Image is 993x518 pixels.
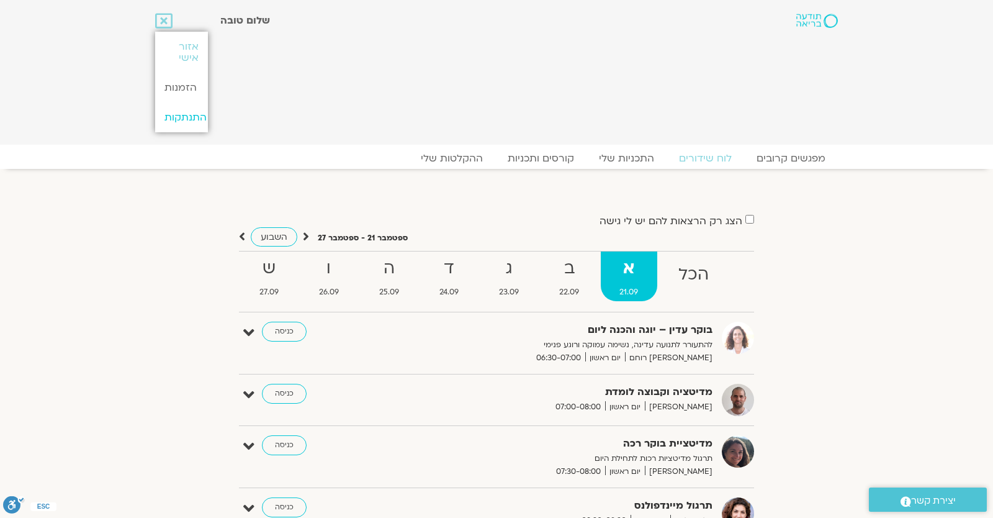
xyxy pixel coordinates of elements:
a: ו26.09 [300,252,357,301]
a: השבוע [251,227,297,247]
span: שלום טובה [220,14,270,27]
a: ג23.09 [480,252,538,301]
a: כניסה [262,498,307,517]
span: יום ראשון [585,352,625,365]
a: לוח שידורים [667,152,744,165]
strong: תרגול מיינדפולנס [408,498,712,514]
a: יצירת קשר [869,488,987,512]
span: 26.09 [300,286,357,299]
strong: ו [300,255,357,283]
p: תרגול מדיטציות רכות לתחילת היום [408,452,712,465]
a: אזור אישי [155,32,207,73]
span: 22.09 [541,286,598,299]
span: 27.09 [240,286,297,299]
span: 21.09 [601,286,657,299]
a: התכניות שלי [586,152,667,165]
span: השבוע [261,231,287,243]
span: [PERSON_NAME] [645,465,712,478]
a: ד24.09 [420,252,477,301]
strong: ג [480,255,538,283]
strong: ב [541,255,598,283]
span: 06:30-07:00 [532,352,585,365]
a: התנתקות [155,102,207,132]
a: ש27.09 [240,252,297,301]
span: [PERSON_NAME] [645,401,712,414]
nav: Menu [155,152,838,165]
span: 07:00-08:00 [551,401,605,414]
span: יצירת קשר [911,493,956,509]
p: ספטמבר 21 - ספטמבר 27 [318,232,408,245]
span: 23.09 [480,286,538,299]
span: יום ראשון [605,465,645,478]
a: קורסים ותכניות [495,152,586,165]
span: 07:30-08:00 [552,465,605,478]
a: א21.09 [601,252,657,301]
strong: בוקר עדין – יוגה והכנה ליום [408,322,712,339]
a: ההקלטות שלי [408,152,495,165]
a: כניסה [262,384,307,404]
a: מפגשים קרובים [744,152,838,165]
p: להתעורר לתנועה עדינה, נשימה עמוקה ורוגע פנימי [408,339,712,352]
strong: א [601,255,657,283]
strong: ד [420,255,477,283]
a: ה25.09 [360,252,418,301]
a: כניסה [262,435,307,455]
a: כניסה [262,322,307,342]
span: 24.09 [420,286,477,299]
strong: מדיטציית בוקר רכה [408,435,712,452]
span: [PERSON_NAME] רוחם [625,352,712,365]
strong: הכל [660,261,728,289]
a: הכל [660,252,728,301]
span: 25.09 [360,286,418,299]
strong: ה [360,255,418,283]
a: הזמנות [155,73,207,102]
span: יום ראשון [605,401,645,414]
strong: ש [240,255,297,283]
a: ב22.09 [541,252,598,301]
strong: מדיטציה וקבוצה לומדת [408,384,712,401]
label: הצג רק הרצאות להם יש לי גישה [600,216,742,227]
